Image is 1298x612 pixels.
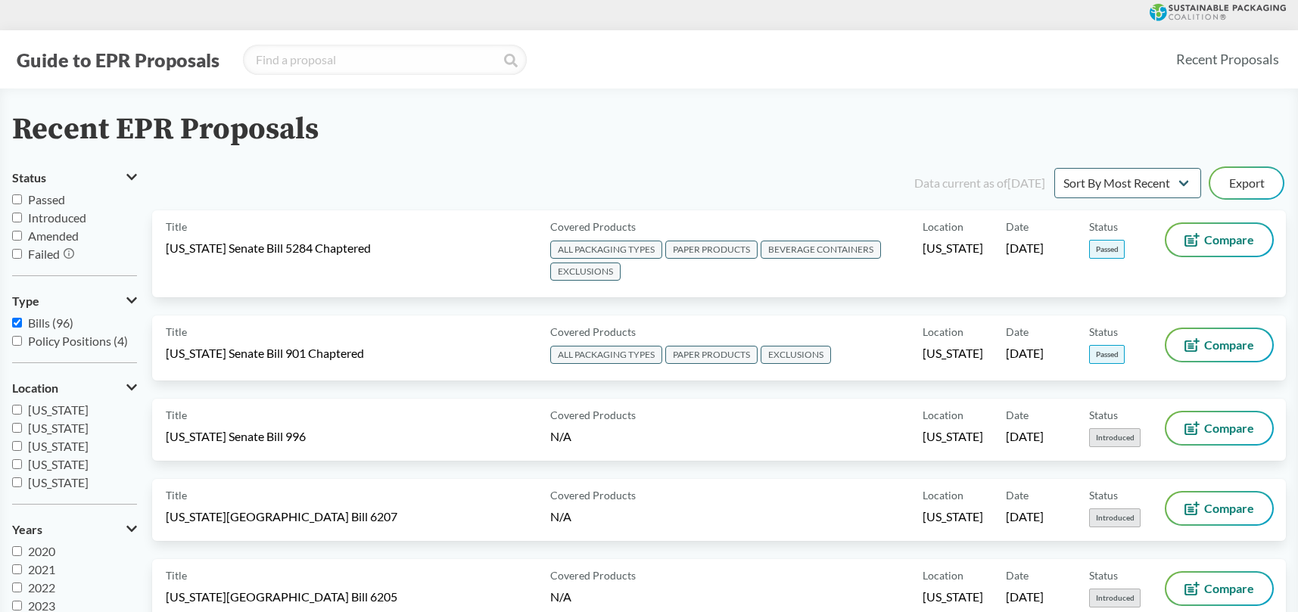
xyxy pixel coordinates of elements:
[243,45,527,75] input: Find a proposal
[1166,224,1272,256] button: Compare
[1169,42,1286,76] a: Recent Proposals
[1006,240,1044,256] span: [DATE]
[923,589,983,605] span: [US_STATE]
[1006,407,1029,423] span: Date
[166,240,371,256] span: [US_STATE] Senate Bill 5284 Chaptered
[923,428,983,445] span: [US_STATE]
[28,544,55,558] span: 2020
[12,517,137,542] button: Years
[12,113,319,147] h2: Recent EPR Proposals
[1006,345,1044,362] span: [DATE]
[923,240,983,256] span: [US_STATE]
[1089,219,1118,235] span: Status
[1204,502,1254,514] span: Compare
[12,288,137,314] button: Type
[914,174,1045,192] div: Data current as of [DATE]
[1089,567,1118,583] span: Status
[12,375,137,401] button: Location
[12,294,39,308] span: Type
[665,346,758,364] span: PAPER PRODUCTS
[665,241,758,259] span: PAPER PRODUCTS
[166,487,187,503] span: Title
[12,165,137,191] button: Status
[166,428,306,445] span: [US_STATE] Senate Bill 996
[923,487,963,503] span: Location
[1006,219,1029,235] span: Date
[12,441,22,451] input: [US_STATE]
[1089,345,1125,364] span: Passed
[12,48,224,72] button: Guide to EPR Proposals
[166,567,187,583] span: Title
[28,421,89,435] span: [US_STATE]
[550,263,621,281] span: EXCLUSIONS
[550,346,662,364] span: ALL PACKAGING TYPES
[28,457,89,471] span: [US_STATE]
[166,324,187,340] span: Title
[1006,428,1044,445] span: [DATE]
[1166,329,1272,361] button: Compare
[28,562,55,576] span: 2021
[12,249,22,259] input: Failed
[28,247,60,261] span: Failed
[12,582,22,592] input: 2022
[1204,422,1254,434] span: Compare
[1204,234,1254,246] span: Compare
[1006,324,1029,340] span: Date
[28,475,89,489] span: [US_STATE]
[1089,407,1118,423] span: Status
[12,171,46,185] span: Status
[1166,492,1272,524] button: Compare
[1089,589,1141,607] span: Introduced
[12,564,22,574] input: 2021
[12,601,22,610] input: 2023
[1089,240,1125,259] span: Passed
[550,241,662,259] span: ALL PACKAGING TYPES
[1089,428,1141,447] span: Introduced
[550,407,636,423] span: Covered Products
[1210,168,1283,198] button: Export
[1166,412,1272,444] button: Compare
[550,324,636,340] span: Covered Products
[12,523,42,536] span: Years
[550,429,571,443] span: N/A
[923,324,963,340] span: Location
[1006,589,1044,605] span: [DATE]
[12,213,22,222] input: Introduced
[12,477,22,487] input: [US_STATE]
[1089,324,1118,340] span: Status
[12,405,22,415] input: [US_STATE]
[12,381,58,395] span: Location
[923,219,963,235] span: Location
[28,210,86,225] span: Introduced
[550,589,571,604] span: N/A
[12,459,22,469] input: [US_STATE]
[923,508,983,525] span: [US_STATE]
[923,407,963,423] span: Location
[1006,508,1044,525] span: [DATE]
[166,345,364,362] span: [US_STATE] Senate Bill 901 Chaptered
[166,407,187,423] span: Title
[28,334,128,348] span: Policy Positions (4)
[12,423,22,433] input: [US_STATE]
[1006,487,1029,503] span: Date
[1006,567,1029,583] span: Date
[12,194,22,204] input: Passed
[923,567,963,583] span: Location
[166,589,397,605] span: [US_STATE][GEOGRAPHIC_DATA] Bill 6205
[1166,573,1272,604] button: Compare
[1204,339,1254,351] span: Compare
[28,192,65,207] span: Passed
[1204,582,1254,595] span: Compare
[28,439,89,453] span: [US_STATE]
[28,402,89,417] span: [US_STATE]
[550,487,636,503] span: Covered Products
[166,508,397,525] span: [US_STATE][GEOGRAPHIC_DATA] Bill 6207
[28,228,79,243] span: Amended
[1089,487,1118,503] span: Status
[923,345,983,362] span: [US_STATE]
[28,315,73,330] span: Bills (96)
[12,336,22,346] input: Policy Positions (4)
[550,567,636,583] span: Covered Products
[550,509,571,523] span: N/A
[166,219,187,235] span: Title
